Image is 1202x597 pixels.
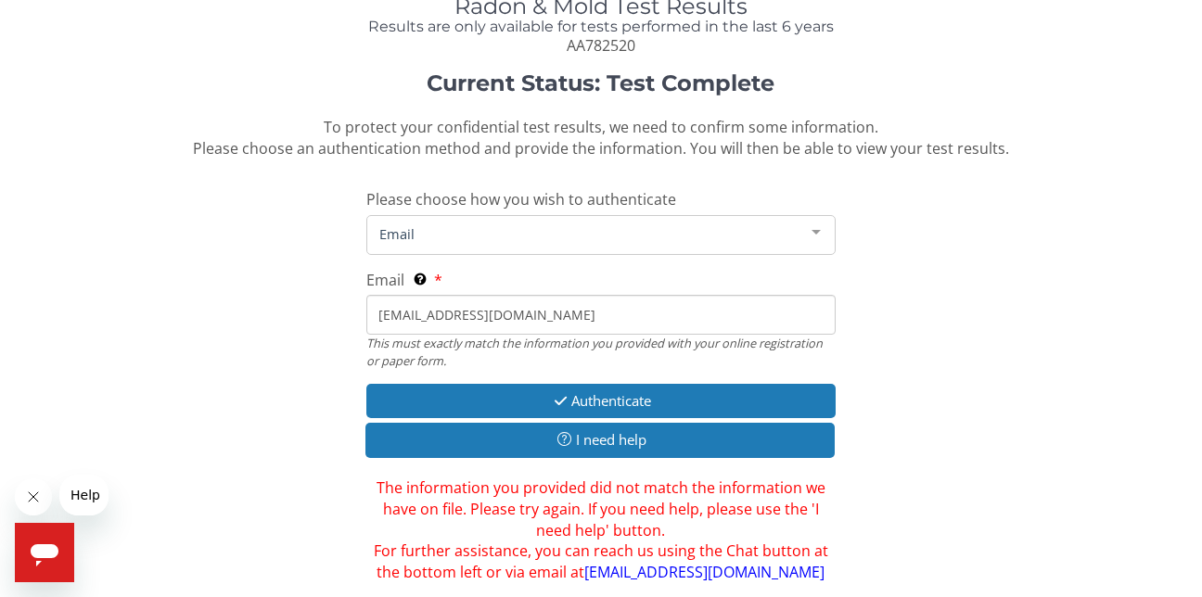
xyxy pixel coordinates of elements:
h4: Results are only available for tests performed in the last 6 years [366,19,836,35]
a: [EMAIL_ADDRESS][DOMAIN_NAME] [584,562,825,582]
iframe: Button to launch messaging window [15,523,74,582]
span: AA782520 [567,35,635,56]
div: This must exactly match the information you provided with your online registration or paper form. [366,335,836,369]
span: To protect your confidential test results, we need to confirm some information. Please choose an ... [193,117,1009,159]
button: I need help [365,423,835,457]
span: Please choose how you wish to authenticate [366,189,676,210]
span: The information you provided did not match the information we have on file. Please try again. If ... [366,477,836,583]
span: Email [375,223,798,244]
iframe: Message from company [59,475,109,515]
iframe: Close message [15,478,52,515]
button: Authenticate [366,384,836,418]
strong: Current Status: Test Complete [427,70,774,96]
span: Email [366,270,404,290]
